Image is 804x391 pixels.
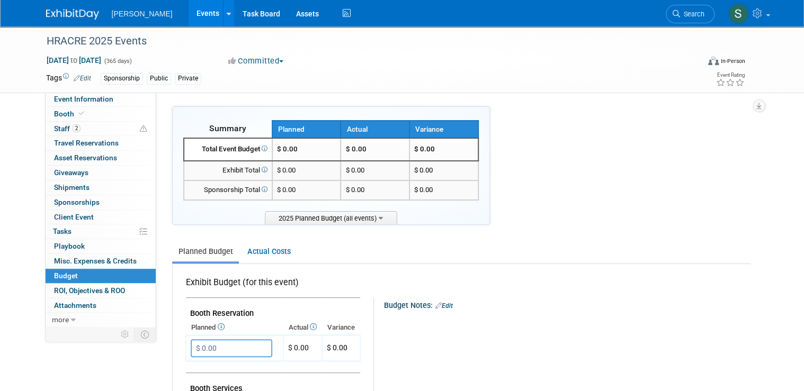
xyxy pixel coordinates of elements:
[54,286,125,295] span: ROI, Objectives & ROO
[54,153,117,162] span: Asset Reservations
[46,166,156,180] a: Giveaways
[186,277,356,294] div: Exhibit Budget (for this event)
[189,185,267,195] div: Sponsorship Total
[54,242,85,250] span: Playbook
[46,180,156,195] a: Shipments
[140,124,147,134] span: Potential Scheduling Conflict -- at least one attendee is tagged in another overlapping event.
[225,56,288,67] button: Committed
[327,343,347,352] span: $ 0.00
[189,144,267,154] div: Total Event Budget
[54,271,78,280] span: Budget
[186,298,360,321] td: Booth Reservation
[46,254,156,268] a: Misc. Expenses & Credits
[728,4,748,24] img: Sharon Aurelio
[54,95,113,103] span: Event Information
[708,57,719,65] img: Format-Inperson.png
[46,92,156,106] a: Event Information
[46,195,156,210] a: Sponsorships
[288,343,309,352] span: $ 0.00
[46,72,91,85] td: Tags
[277,145,298,153] span: $ 0.00
[46,9,99,20] img: ExhibitDay
[341,180,409,200] td: $ 0.00
[46,269,156,283] a: Budget
[79,111,84,116] i: Booth reservation complete
[283,320,322,335] th: Actual
[54,110,86,118] span: Booth
[46,151,156,165] a: Asset Reservations
[46,224,156,239] a: Tasks
[54,301,96,310] span: Attachments
[341,161,409,180] td: $ 0.00
[46,313,156,327] a: more
[54,257,137,265] span: Misc. Expenses & Credits
[46,122,156,136] a: Staff2
[172,242,239,261] a: Planned Budget
[341,121,409,138] th: Actual
[414,166,433,174] span: $ 0.00
[666,5,714,23] a: Search
[69,56,79,65] span: to
[175,73,201,84] div: Private
[52,315,69,324] span: more
[272,121,341,138] th: Planned
[103,58,132,65] span: (365 days)
[53,227,72,235] span: Tasks
[642,55,745,71] div: Event Format
[112,10,173,18] span: [PERSON_NAME]
[46,210,156,224] a: Client Event
[209,123,246,133] span: Summary
[54,183,90,192] span: Shipments
[414,186,433,194] span: $ 0.00
[277,166,296,174] span: $ 0.00
[46,136,156,150] a: Travel Reservations
[147,73,171,84] div: Public
[43,32,686,51] div: HRACRE 2025 Events
[74,75,91,82] a: Edit
[54,168,88,177] span: Giveaways
[116,328,135,341] td: Personalize Event Tab Strip
[384,297,749,311] div: Budget Notes:
[680,10,704,18] span: Search
[54,198,100,206] span: Sponsorships
[73,124,81,132] span: 2
[277,186,296,194] span: $ 0.00
[46,284,156,298] a: ROI, Objectives & ROO
[46,239,156,253] a: Playbook
[101,73,143,84] div: Sponsorship
[241,242,297,261] a: Actual Costs
[134,328,156,341] td: Toggle Event Tabs
[265,211,397,224] span: 2025 Planned Budget (all events)
[54,124,81,133] span: Staff
[54,213,94,221] span: Client Event
[322,320,360,335] th: Variance
[341,138,409,161] td: $ 0.00
[414,145,435,153] span: $ 0.00
[46,56,102,65] span: [DATE] [DATE]
[46,298,156,313] a: Attachments
[189,166,267,176] div: Exhibit Total
[716,72,745,78] div: Event Rating
[435,302,453,310] a: Edit
[409,121,478,138] th: Variance
[46,107,156,121] a: Booth
[54,139,119,147] span: Travel Reservations
[186,320,283,335] th: Planned
[720,57,745,65] div: In-Person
